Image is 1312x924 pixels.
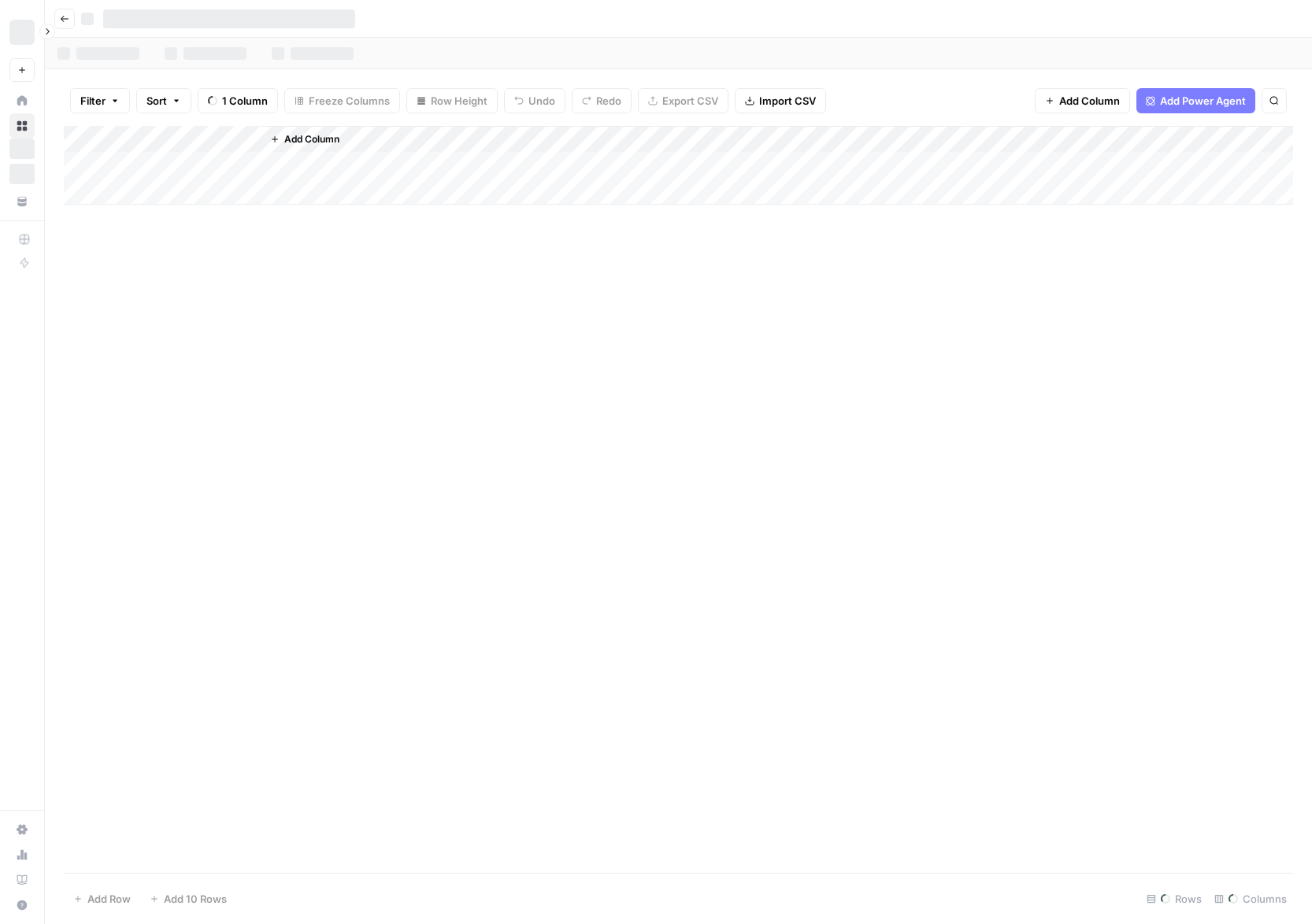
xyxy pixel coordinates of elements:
[572,88,632,113] button: Redo
[1140,886,1208,911] div: Rows
[759,93,816,109] span: Import CSV
[70,88,130,113] button: Filter
[164,891,227,907] span: Add 10 Rows
[136,88,191,113] button: Sort
[80,93,106,109] span: Filter
[64,886,140,911] button: Add Row
[9,842,35,867] a: Usage
[662,93,718,109] span: Export CSV
[1035,88,1130,113] button: Add Column
[431,93,487,109] span: Row Height
[284,132,339,146] span: Add Column
[9,817,35,842] a: Settings
[596,93,621,109] span: Redo
[735,88,826,113] button: Import CSV
[198,88,278,113] button: 1 Column
[406,88,498,113] button: Row Height
[309,93,390,109] span: Freeze Columns
[528,93,555,109] span: Undo
[264,129,346,150] button: Add Column
[222,93,268,109] span: 1 Column
[9,113,35,139] a: Browse
[140,886,236,911] button: Add 10 Rows
[504,88,565,113] button: Undo
[1208,886,1293,911] div: Columns
[284,88,400,113] button: Freeze Columns
[146,93,167,109] span: Sort
[638,88,728,113] button: Export CSV
[9,88,35,113] a: Home
[9,893,35,918] button: Help + Support
[9,189,35,214] a: Your Data
[1136,88,1255,113] button: Add Power Agent
[1160,93,1246,109] span: Add Power Agent
[1059,93,1120,109] span: Add Column
[9,867,35,893] a: Learning Hub
[87,891,131,907] span: Add Row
